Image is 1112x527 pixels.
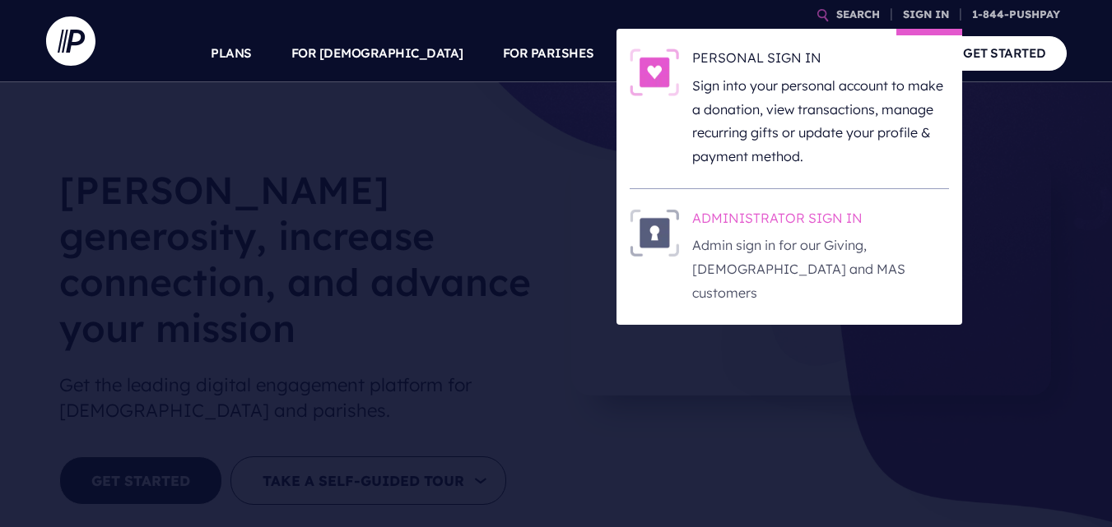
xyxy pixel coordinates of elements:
a: EXPLORE [746,25,803,82]
a: ADMINISTRATOR SIGN IN - Illustration ADMINISTRATOR SIGN IN Admin sign in for our Giving, [DEMOGRA... [630,209,949,305]
p: Admin sign in for our Giving, [DEMOGRAPHIC_DATA] and MAS customers [692,233,949,304]
a: COMPANY [843,25,904,82]
a: FOR PARISHES [503,25,594,82]
a: PERSONAL SIGN IN - Illustration PERSONAL SIGN IN Sign into your personal account to make a donati... [630,49,949,169]
a: PLANS [211,25,252,82]
h6: PERSONAL SIGN IN [692,49,949,73]
a: FOR [DEMOGRAPHIC_DATA] [291,25,463,82]
h6: ADMINISTRATOR SIGN IN [692,209,949,233]
a: SOLUTIONS [634,25,707,82]
img: ADMINISTRATOR SIGN IN - Illustration [630,209,679,257]
a: GET STARTED [942,36,1067,70]
p: Sign into your personal account to make a donation, view transactions, manage recurring gifts or ... [692,74,949,169]
img: PERSONAL SIGN IN - Illustration [630,49,679,96]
